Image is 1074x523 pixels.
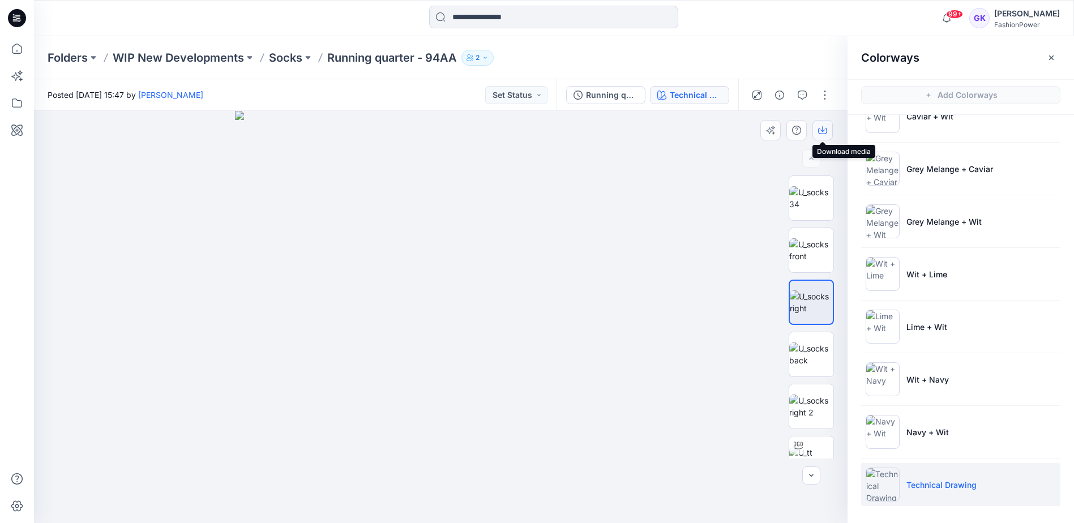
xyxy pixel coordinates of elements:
[789,186,833,210] img: U_socks 34
[866,468,900,501] img: Technical Drawing
[866,415,900,449] img: Navy + Wit
[566,86,645,104] button: Running quarter - 94AA
[866,152,900,186] img: Grey Melange + Caviar
[586,89,638,101] div: Running quarter - 94AA
[906,479,977,491] p: Technical Drawing
[48,89,203,101] span: Posted [DATE] 15:47 by
[789,447,833,470] img: U_tt socks
[48,50,88,66] a: Folders
[969,8,990,28] div: GK
[670,89,722,101] div: Technical Drawing
[113,50,244,66] a: WIP New Developments
[994,20,1060,29] div: FashionPower
[866,204,900,238] img: Grey Melange + Wit
[789,238,833,262] img: U_socks front
[771,86,789,104] button: Details
[866,257,900,291] img: Wit + Lime
[994,7,1060,20] div: [PERSON_NAME]
[235,111,647,523] img: eyJhbGciOiJIUzI1NiIsImtpZCI6IjAiLCJzbHQiOiJzZXMiLCJ0eXAiOiJKV1QifQ.eyJkYXRhIjp7InR5cGUiOiJzdG9yYW...
[946,10,963,19] span: 99+
[866,310,900,344] img: Lime + Wit
[906,163,993,175] p: Grey Melange + Caviar
[789,395,833,418] img: U_socks right 2
[650,86,729,104] button: Technical Drawing
[861,51,919,65] h2: Colorways
[906,268,947,280] p: Wit + Lime
[906,216,982,228] p: Grey Melange + Wit
[789,342,833,366] img: U_socks back
[790,290,833,314] img: U_socks right
[866,362,900,396] img: Wit + Navy
[906,426,949,438] p: Navy + Wit
[906,374,949,385] p: Wit + Navy
[138,90,203,100] a: [PERSON_NAME]
[461,50,494,66] button: 2
[269,50,302,66] a: Socks
[906,321,947,333] p: Lime + Wit
[327,50,457,66] p: Running quarter - 94AA
[866,99,900,133] img: Caviar + Wit
[476,52,480,64] p: 2
[906,110,953,122] p: Caviar + Wit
